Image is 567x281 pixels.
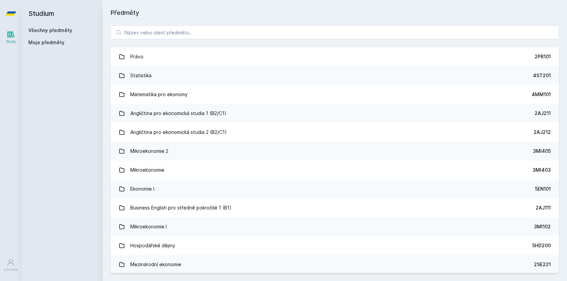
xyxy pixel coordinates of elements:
[111,198,559,217] a: Business English pro středně pokročilé 1 (B1) 2AJ111
[130,163,164,177] div: Mikroekonomie
[130,144,168,158] div: Mikroekonomie 2
[28,27,72,33] a: Všechny předměty
[111,104,559,123] a: Angličtina pro ekonomická studia 1 (B2/C1) 2AJ211
[130,69,152,82] div: Statistika
[28,39,64,46] span: Moje předměty
[536,204,551,211] div: 2AJ111
[111,255,559,274] a: Mezinárodní ekonomie 2SE221
[111,47,559,66] a: Právo 2PR101
[532,91,551,98] div: 4MM101
[535,110,551,117] div: 2AJ211
[130,220,167,233] div: Mikroekonomie I
[111,66,559,85] a: Statistika 4ST201
[130,107,226,120] div: Angličtina pro ekonomická studia 1 (B2/C1)
[533,167,551,173] div: 3MI403
[111,217,559,236] a: Mikroekonomie I 3MI102
[130,258,181,271] div: Mezinárodní ekonomie
[6,39,16,44] div: Study
[111,179,559,198] a: Ekonomie I. 5EN101
[532,242,551,249] div: 5HD200
[535,186,551,192] div: 5EN101
[130,239,175,252] div: Hospodářské dějiny
[130,125,227,139] div: Angličtina pro ekonomická studia 2 (B2/C1)
[533,72,551,79] div: 4ST201
[111,8,559,18] h1: Předměty
[111,236,559,255] a: Hospodářské dějiny 5HD200
[1,255,20,276] a: Uživatel
[111,123,559,142] a: Angličtina pro ekonomická studia 2 (B2/C1) 2AJ212
[534,223,551,230] div: 3MI102
[533,148,551,154] div: 3MI405
[130,88,188,101] div: Matematika pro ekonomy
[111,26,559,39] input: Název nebo ident předmětu…
[534,129,551,136] div: 2AJ212
[111,161,559,179] a: Mikroekonomie 3MI403
[534,261,551,268] div: 2SE221
[130,50,143,63] div: Právo
[1,27,20,48] a: Study
[111,85,559,104] a: Matematika pro ekonomy 4MM101
[130,201,232,215] div: Business English pro středně pokročilé 1 (B1)
[130,182,156,196] div: Ekonomie I.
[111,142,559,161] a: Mikroekonomie 2 3MI405
[4,267,18,272] div: Uživatel
[535,53,551,60] div: 2PR101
